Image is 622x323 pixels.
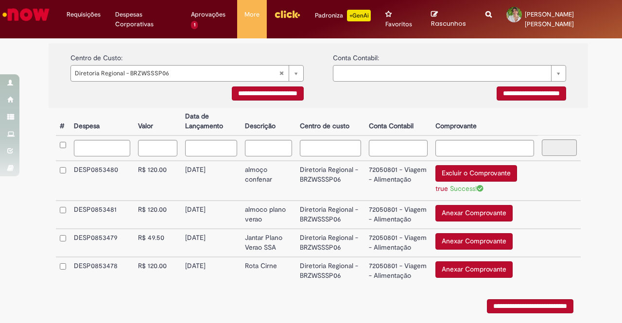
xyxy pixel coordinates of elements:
[435,184,448,193] a: true
[70,229,134,257] td: DESP0853479
[365,201,432,229] td: 72050801 - Viagem - Alimentação
[241,108,296,136] th: Descrição
[274,66,289,81] abbr: Limpar campo {0}
[315,10,371,21] div: Padroniza
[431,19,466,28] span: Rascunhos
[296,257,365,285] td: Diretoria Regional - BRZWSSSP06
[70,65,304,82] a: Diretoria Regional - BRZWSSSP06Limpar campo {0}
[70,161,134,201] td: DESP0853480
[296,161,365,201] td: Diretoria Regional - BRZWSSSP06
[525,10,574,28] span: [PERSON_NAME] [PERSON_NAME]
[70,257,134,285] td: DESP0853478
[431,10,471,28] a: Rascunhos
[181,229,241,257] td: [DATE]
[435,261,513,278] button: Anexar Comprovante
[241,161,296,201] td: almoço confenar
[432,229,537,257] td: Anexar Comprovante
[365,108,432,136] th: Conta Contabil
[432,161,537,201] td: Excluir o Comprovante true Success!
[435,233,513,250] button: Anexar Comprovante
[134,201,181,229] td: R$ 120.00
[365,257,432,285] td: 72050801 - Viagem - Alimentação
[181,108,241,136] th: Data de Lançamento
[134,257,181,285] td: R$ 120.00
[385,19,412,29] span: Favoritos
[70,108,134,136] th: Despesa
[333,65,566,82] a: Limpar campo {0}
[241,229,296,257] td: Jantar Plano Verao SSA
[70,48,122,63] label: Centro de Custo:
[115,10,176,29] span: Despesas Corporativas
[296,108,365,136] th: Centro de custo
[333,48,379,63] label: Conta Contabil:
[432,108,537,136] th: Comprovante
[432,201,537,229] td: Anexar Comprovante
[347,10,371,21] p: +GenAi
[181,201,241,229] td: [DATE]
[241,201,296,229] td: almoco plano verao
[181,161,241,201] td: [DATE]
[67,10,101,19] span: Requisições
[450,184,484,193] span: Success!
[274,7,300,21] img: click_logo_yellow_360x200.png
[75,66,279,81] span: Diretoria Regional - BRZWSSSP06
[181,257,241,285] td: [DATE]
[56,108,70,136] th: #
[432,257,537,285] td: Anexar Comprovante
[435,205,513,221] button: Anexar Comprovante
[134,161,181,201] td: R$ 120.00
[365,161,432,201] td: 72050801 - Viagem - Alimentação
[191,10,225,19] span: Aprovações
[244,10,259,19] span: More
[1,5,51,24] img: ServiceNow
[70,201,134,229] td: DESP0853481
[365,229,432,257] td: 72050801 - Viagem - Alimentação
[134,229,181,257] td: R$ 49.50
[241,257,296,285] td: Rota Cirne
[296,201,365,229] td: Diretoria Regional - BRZWSSSP06
[134,108,181,136] th: Valor
[56,19,581,38] h1: Despesas
[435,165,517,182] button: Excluir o Comprovante
[191,21,198,29] span: 1
[296,229,365,257] td: Diretoria Regional - BRZWSSSP06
